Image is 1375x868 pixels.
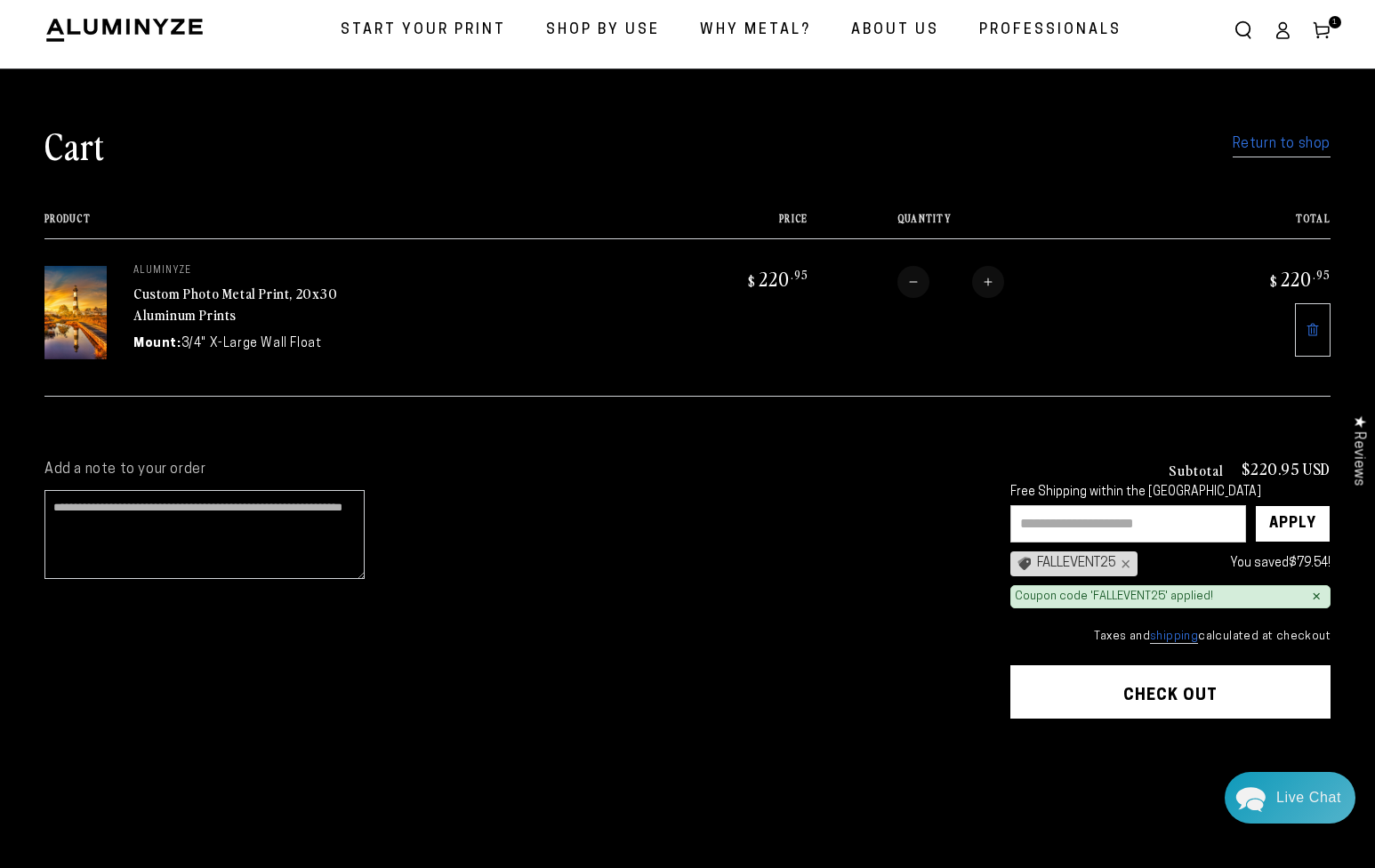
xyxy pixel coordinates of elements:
div: Apply [1269,506,1316,542]
img: fba842a801236a3782a25bbf40121a09 [59,174,76,192]
sup: .95 [1313,267,1331,282]
span: Professionals [979,18,1122,44]
p: Hi [PERSON_NAME], Your new order number is 38772. Please check your email for the order confirmat... [59,483,345,500]
a: Return to shop [1233,132,1331,157]
span: Shop By Use [546,18,660,44]
div: [PERSON_NAME] [81,521,314,538]
div: We'll respond as soon as we can. [26,83,352,98]
div: [PERSON_NAME] [81,290,314,307]
span: $ [748,272,756,290]
h1: Cart [44,122,105,168]
div: [PERSON_NAME] [81,406,314,422]
div: × [1312,590,1321,604]
small: Taxes and calculated at checkout [1010,628,1331,646]
div: [DATE] [314,523,345,536]
label: Add a note to your order [44,461,975,479]
summary: Search our site [1224,11,1263,50]
div: × [1116,557,1130,571]
span: 1 [1332,16,1338,28]
div: [DATE] [314,292,345,305]
th: Total [1166,213,1331,238]
p: Hi [PERSON_NAME], We appreciate you reaching out to [GEOGRAPHIC_DATA]. At the moment, we do not h... [59,252,345,269]
p: Hi [PERSON_NAME], We apologize for this and Production has shipped the missing hook [DATE]. Thank... [59,309,345,326]
img: Aluminyze [44,17,205,44]
dt: Mount: [133,334,181,353]
div: Contact Us Directly [1276,772,1341,824]
img: fba842a801236a3782a25bbf40121a09 [59,463,76,481]
th: Price [644,213,808,238]
div: [PERSON_NAME] [81,463,314,480]
a: Start Your Print [327,7,519,54]
div: You saved ! [1146,552,1331,575]
iframe: PayPal-paypal [1010,753,1331,801]
p: Your new orders are 43023 (for order# 42737) and 43024 (for order# 42750). Please check your emai... [59,367,345,384]
a: Shop By Use [533,7,673,54]
h3: Subtotal [1169,462,1224,477]
img: fba842a801236a3782a25bbf40121a09 [59,520,76,538]
a: Custom Photo Metal Print, 20x30 Aluminum Prints [133,283,338,325]
div: [PERSON_NAME] [81,233,314,250]
p: Your new order number is 42496. An order confirmation was sent to your email as well. Thank you. [59,425,345,442]
bdi: 220 [1267,266,1331,291]
p: aluminyze [133,266,400,277]
dd: 3/4" X-Large Wall Float [181,334,322,353]
a: About Us [838,7,953,54]
sup: .95 [791,267,808,282]
p: $220.95 USD [1242,461,1331,477]
input: Quantity for Custom Photo Metal Print, 20x30 Aluminum Prints [929,266,972,298]
img: fba842a801236a3782a25bbf40121a09 [59,406,76,423]
bdi: 220 [745,266,808,291]
div: FALLEVENT25 [1010,551,1138,576]
span: $79.54 [1289,557,1328,570]
div: [DATE] [314,350,345,363]
div: [DATE] [314,465,345,478]
div: Coupon code 'FALLEVENT25' applied! [1015,590,1213,605]
a: Professionals [966,7,1135,54]
div: Free Shipping within the [GEOGRAPHIC_DATA] [1010,486,1331,501]
div: Recent Conversations [36,142,341,159]
span: Why Metal? [700,18,811,44]
a: Remove 20"x30" Rectangle White Matte Aluminyzed Photo [1295,303,1331,357]
div: Click to open Judge.me floating reviews tab [1341,401,1375,500]
img: fba842a801236a3782a25bbf40121a09 [59,290,76,308]
img: fba842a801236a3782a25bbf40121a09 [59,232,76,250]
div: [PERSON_NAME] [81,175,314,192]
img: fba842a801236a3782a25bbf40121a09 [59,348,76,366]
div: [DATE] [314,407,345,421]
div: [DATE] [314,234,345,247]
button: Check out [1010,665,1331,719]
div: [PERSON_NAME] [81,348,314,365]
img: John [166,27,213,73]
span: Start Your Print [341,18,506,44]
div: Chat widget toggle [1225,772,1355,824]
img: Helga [204,27,250,73]
th: Quantity [808,213,1167,238]
a: Why Metal? [687,7,824,54]
a: shipping [1150,631,1198,644]
th: Product [44,213,644,238]
span: About Us [851,18,939,44]
img: 20"x30" Rectangle White Matte Aluminyzed Photo [44,266,107,359]
div: [DATE] [314,177,345,190]
img: Marie J [129,27,175,73]
a: Send a Message [120,536,258,565]
p: Hi again, [PERSON_NAME]. We will reprocess your 24x30 print with the correct finish. I'll provide... [59,194,345,211]
span: $ [1270,272,1278,290]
